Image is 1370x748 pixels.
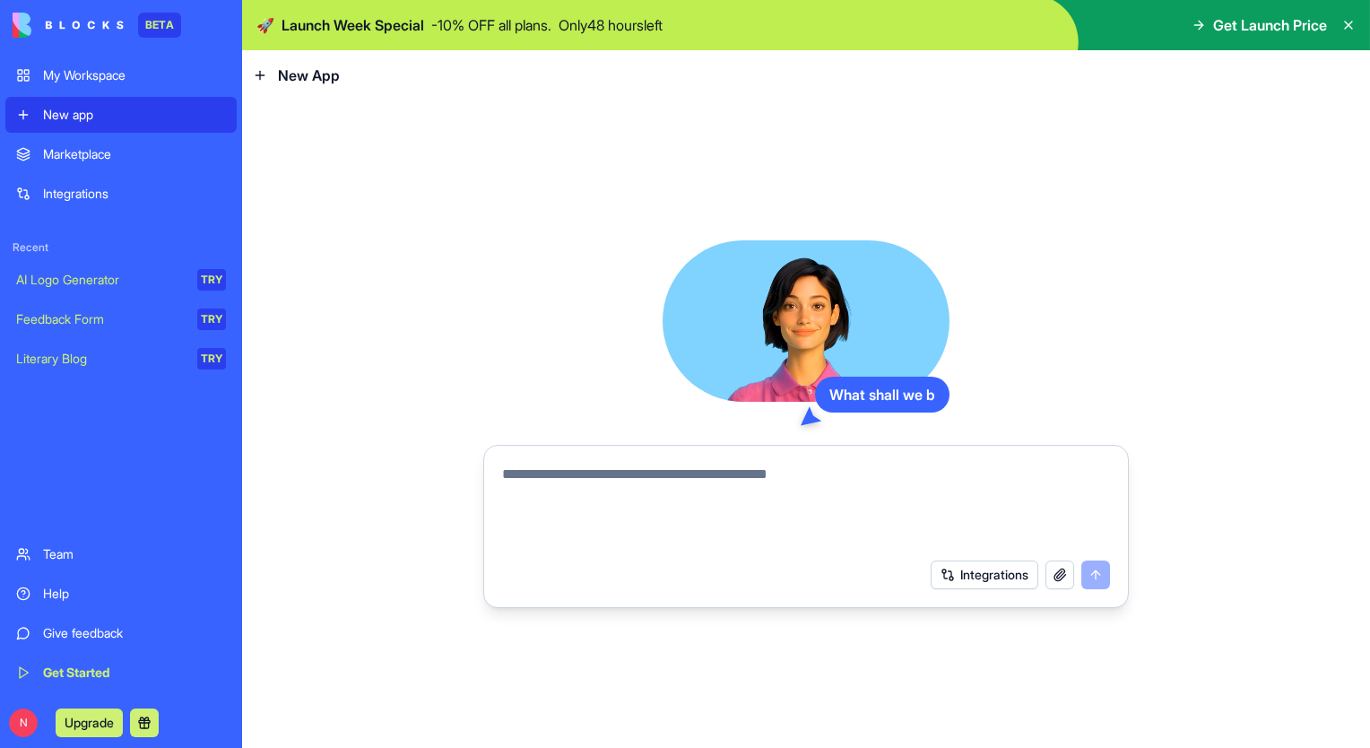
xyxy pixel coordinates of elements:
div: BETA [138,13,181,38]
a: Integrations [5,176,237,212]
a: BETA [13,13,181,38]
p: - 10 % OFF all plans. [431,14,551,36]
div: Integrations [43,185,226,203]
span: New App [278,65,340,86]
div: TRY [197,269,226,291]
button: Upgrade [56,709,123,737]
a: Give feedback [5,615,237,651]
a: AI Logo GeneratorTRY [5,262,237,298]
span: 🚀 [256,14,274,36]
div: Marketplace [43,145,226,163]
button: Integrations [931,561,1038,589]
a: New app [5,97,237,133]
div: Get Started [43,664,226,682]
img: logo [13,13,124,38]
a: Feedback FormTRY [5,301,237,337]
div: My Workspace [43,66,226,84]
div: New app [43,106,226,124]
a: Get Started [5,655,237,691]
span: N [9,709,38,737]
a: My Workspace [5,57,237,93]
div: Help [43,585,226,603]
div: What shall we b [815,377,949,413]
a: Upgrade [56,713,123,731]
div: Team [43,545,226,563]
div: Literary Blog [16,350,185,368]
a: Team [5,536,237,572]
a: Literary BlogTRY [5,341,237,377]
div: TRY [197,348,226,370]
a: Marketplace [5,136,237,172]
p: Only 48 hours left [559,14,663,36]
div: Feedback Form [16,310,185,328]
span: Recent [5,240,237,255]
span: Get Launch Price [1213,14,1327,36]
span: Launch Week Special [282,14,424,36]
div: AI Logo Generator [16,271,185,289]
a: Help [5,576,237,612]
div: Give feedback [43,624,226,642]
div: TRY [197,309,226,330]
